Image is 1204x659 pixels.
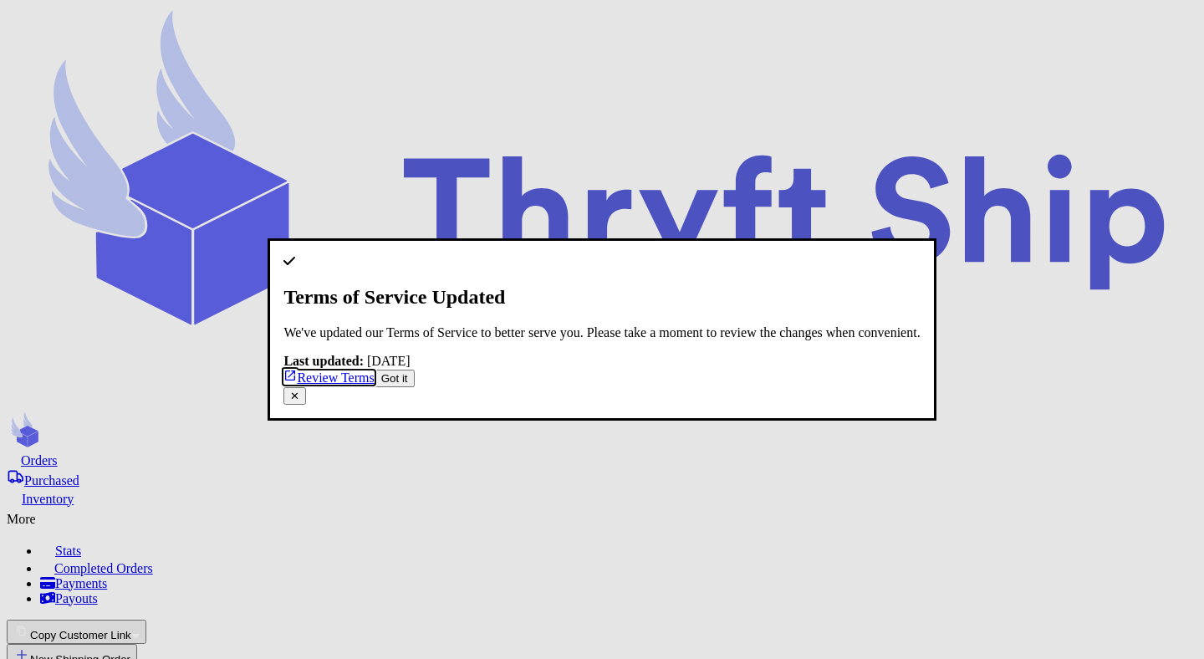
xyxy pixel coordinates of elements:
[283,370,374,385] a: Review Terms
[283,286,920,309] h2: Terms of Service Updated
[283,387,306,405] button: ✕
[375,370,415,387] button: Got it
[283,354,364,368] strong: Last updated:
[283,354,920,369] div: [DATE]
[283,325,920,340] p: We've updated our Terms of Service to better serve you. Please take a moment to review the change...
